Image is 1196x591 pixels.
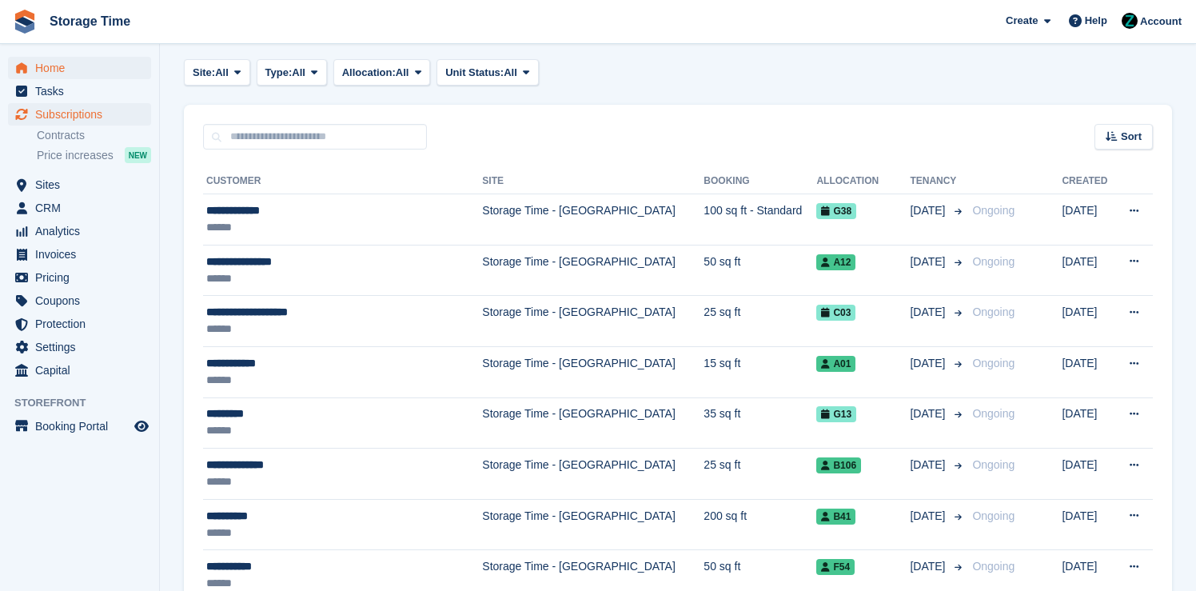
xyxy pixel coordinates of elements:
th: Site [482,169,704,194]
span: Settings [35,336,131,358]
span: Sort [1121,129,1142,145]
img: stora-icon-8386f47178a22dfd0bd8f6a31ec36ba5ce8667c1dd55bd0f319d3a0aa187defe.svg [13,10,37,34]
td: Storage Time - [GEOGRAPHIC_DATA] [482,296,704,347]
a: menu [8,174,151,196]
a: menu [8,290,151,312]
span: Unit Status: [445,65,504,81]
span: All [396,65,409,81]
td: 50 sq ft [704,245,816,296]
span: [DATE] [910,405,948,422]
td: 100 sq ft - Standard [704,194,816,246]
span: Help [1085,13,1107,29]
td: [DATE] [1062,499,1114,550]
span: [DATE] [910,355,948,372]
span: Subscriptions [35,103,131,126]
td: [DATE] [1062,245,1114,296]
span: Account [1140,14,1182,30]
span: Site: [193,65,215,81]
span: G13 [816,406,856,422]
th: Customer [203,169,482,194]
span: Home [35,57,131,79]
a: menu [8,103,151,126]
span: [DATE] [910,202,948,219]
a: menu [8,243,151,266]
span: Pricing [35,266,131,289]
span: Price increases [37,148,114,163]
span: Ongoing [972,357,1015,369]
span: Type: [265,65,293,81]
span: Ongoing [972,204,1015,217]
a: Preview store [132,417,151,436]
a: menu [8,80,151,102]
td: [DATE] [1062,296,1114,347]
span: B41 [816,509,855,525]
span: All [504,65,517,81]
a: menu [8,313,151,335]
td: Storage Time - [GEOGRAPHIC_DATA] [482,245,704,296]
th: Booking [704,169,816,194]
td: 35 sq ft [704,397,816,449]
span: C03 [816,305,855,321]
td: 15 sq ft [704,346,816,397]
span: [DATE] [910,558,948,575]
a: menu [8,220,151,242]
span: [DATE] [910,304,948,321]
span: Booking Portal [35,415,131,437]
a: menu [8,415,151,437]
a: Price increases NEW [37,146,151,164]
button: Allocation: All [333,59,431,86]
a: Contracts [37,128,151,143]
td: Storage Time - [GEOGRAPHIC_DATA] [482,499,704,550]
a: menu [8,359,151,381]
span: Create [1006,13,1038,29]
td: Storage Time - [GEOGRAPHIC_DATA] [482,397,704,449]
span: Ongoing [972,305,1015,318]
td: [DATE] [1062,194,1114,246]
a: Storage Time [43,8,137,34]
span: B106 [816,457,861,473]
span: Coupons [35,290,131,312]
td: Storage Time - [GEOGRAPHIC_DATA] [482,346,704,397]
span: Invoices [35,243,131,266]
span: CRM [35,197,131,219]
button: Type: All [257,59,327,86]
a: menu [8,197,151,219]
span: Ongoing [972,255,1015,268]
td: Storage Time - [GEOGRAPHIC_DATA] [482,194,704,246]
span: Analytics [35,220,131,242]
td: [DATE] [1062,397,1114,449]
span: Sites [35,174,131,196]
span: G38 [816,203,856,219]
span: Tasks [35,80,131,102]
a: menu [8,57,151,79]
span: [DATE] [910,457,948,473]
div: NEW [125,147,151,163]
span: All [215,65,229,81]
img: Zain Sarwar [1122,13,1138,29]
th: Created [1062,169,1114,194]
td: 25 sq ft [704,449,816,500]
span: [DATE] [910,254,948,270]
span: A01 [816,356,855,372]
span: Allocation: [342,65,396,81]
span: A12 [816,254,855,270]
td: 200 sq ft [704,499,816,550]
span: All [292,65,305,81]
a: menu [8,266,151,289]
span: Ongoing [972,407,1015,420]
button: Site: All [184,59,250,86]
span: F54 [816,559,855,575]
span: Ongoing [972,560,1015,573]
span: Capital [35,359,131,381]
span: Ongoing [972,458,1015,471]
span: Storefront [14,395,159,411]
td: 25 sq ft [704,296,816,347]
th: Tenancy [910,169,966,194]
span: Ongoing [972,509,1015,522]
span: [DATE] [910,508,948,525]
span: Protection [35,313,131,335]
td: Storage Time - [GEOGRAPHIC_DATA] [482,449,704,500]
td: [DATE] [1062,346,1114,397]
button: Unit Status: All [437,59,538,86]
a: menu [8,336,151,358]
